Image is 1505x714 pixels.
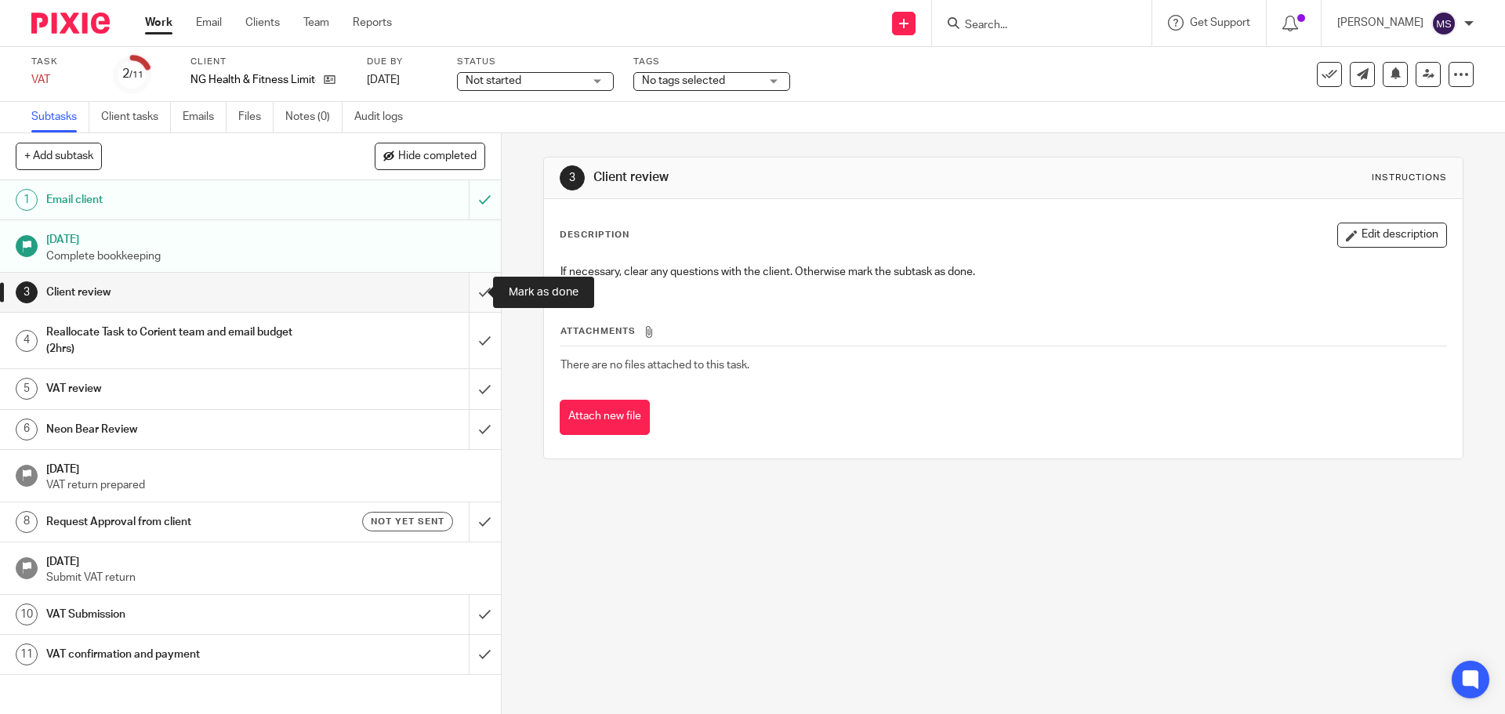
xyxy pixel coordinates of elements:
a: Reports [353,15,392,31]
label: Task [31,56,94,68]
div: 6 [16,419,38,440]
h1: [DATE] [46,458,485,477]
h1: [DATE] [46,228,485,248]
h1: VAT Submission [46,603,317,626]
a: Subtasks [31,102,89,132]
p: Description [560,229,629,241]
a: Notes (0) [285,102,343,132]
h1: [DATE] [46,550,485,570]
div: 1 [16,189,38,211]
label: Client [190,56,347,68]
button: Attach new file [560,400,650,435]
h1: VAT review [46,377,317,400]
a: Team [303,15,329,31]
small: /11 [129,71,143,79]
span: Attachments [560,327,636,335]
div: 8 [16,511,38,533]
a: Work [145,15,172,31]
h1: Reallocate Task to Corient team and email budget (2hrs) [46,321,317,361]
div: 2 [122,65,143,83]
label: Due by [367,56,437,68]
img: Pixie [31,13,110,34]
label: Status [457,56,614,68]
div: Instructions [1372,172,1447,184]
img: svg%3E [1431,11,1456,36]
p: [PERSON_NAME] [1337,15,1423,31]
a: Audit logs [354,102,415,132]
div: 3 [560,165,585,190]
button: + Add subtask [16,143,102,169]
span: Not started [466,75,521,86]
p: Submit VAT return [46,570,485,585]
h1: Client review [593,169,1037,186]
div: 4 [16,330,38,352]
p: Complete bookkeeping [46,248,485,264]
span: Hide completed [398,150,477,163]
a: Emails [183,102,227,132]
div: VAT [31,72,94,88]
div: 10 [16,603,38,625]
span: [DATE] [367,74,400,85]
div: 3 [16,281,38,303]
input: Search [963,19,1104,33]
p: If necessary, clear any questions with the client. Otherwise mark the subtask as done. [560,264,1445,280]
button: Hide completed [375,143,485,169]
h1: VAT confirmation and payment [46,643,317,666]
h1: Neon Bear Review [46,418,317,441]
span: There are no files attached to this task. [560,360,749,371]
p: NG Health & Fitness Limited [190,72,316,88]
button: Edit description [1337,223,1447,248]
label: Tags [633,56,790,68]
div: 5 [16,378,38,400]
div: 11 [16,643,38,665]
span: No tags selected [642,75,725,86]
span: Get Support [1190,17,1250,28]
h1: Email client [46,188,317,212]
a: Files [238,102,274,132]
a: Email [196,15,222,31]
a: Client tasks [101,102,171,132]
span: Not yet sent [371,515,444,528]
h1: Request Approval from client [46,510,317,534]
h1: Client review [46,281,317,304]
a: Clients [245,15,280,31]
p: VAT return prepared [46,477,485,493]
